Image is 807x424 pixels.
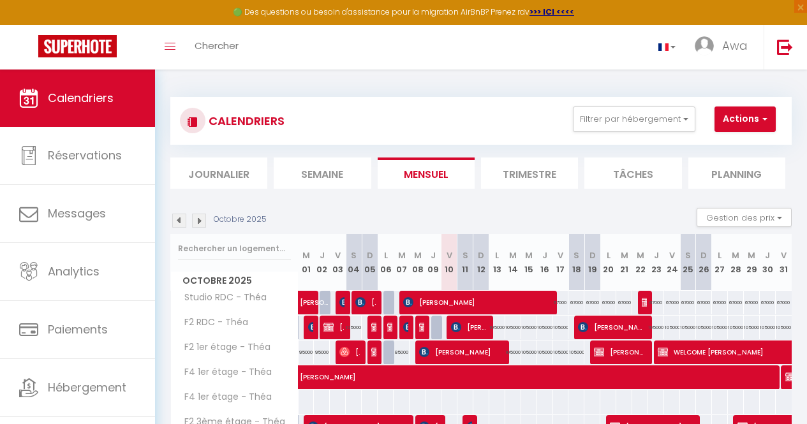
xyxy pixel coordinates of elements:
abbr: J [765,249,770,261]
span: [PERSON_NAME] [419,340,501,364]
abbr: J [654,249,659,261]
abbr: L [718,249,722,261]
span: [PERSON_NAME] [339,290,344,314]
th: 26 [696,234,712,291]
input: Rechercher un logement... [178,237,291,260]
span: [PERSON_NAME] [594,340,645,364]
th: 07 [394,234,410,291]
li: Tâches [584,157,681,189]
li: Mensuel [378,157,475,189]
img: logout [777,39,793,55]
div: 105000 [568,340,584,364]
abbr: V [335,249,341,261]
span: [PERSON_NAME] [371,340,376,364]
div: 105000 [648,316,664,339]
span: Awa [722,38,748,54]
th: 11 [457,234,473,291]
p: Octobre 2025 [214,214,267,226]
th: 24 [664,234,680,291]
span: [PERSON_NAME] [419,315,424,339]
strong: >>> ICI <<<< [529,6,574,17]
button: Gestion des prix [697,208,792,227]
th: 06 [378,234,394,291]
div: 105000 [505,340,521,364]
span: [PERSON_NAME] [403,290,546,314]
abbr: L [607,249,611,261]
span: [PERSON_NAME] [308,315,313,339]
span: F4 1er étage - Théa [173,390,275,404]
button: Actions [714,106,776,132]
a: Chercher [185,25,248,69]
div: 67000 [728,291,744,314]
div: 67000 [648,291,664,314]
a: [PERSON_NAME] [293,291,309,315]
th: 21 [616,234,632,291]
abbr: V [781,249,787,261]
abbr: J [320,249,325,261]
abbr: L [495,249,499,261]
th: 04 [346,234,362,291]
div: 105000 [664,316,680,339]
span: [PERSON_NAME] [355,290,376,314]
abbr: D [589,249,596,261]
div: 105000 [760,316,776,339]
h3: CALENDRIERS [205,106,285,135]
th: 20 [600,234,616,291]
div: 105000 [505,316,521,339]
li: Trimestre [481,157,578,189]
span: Studio RDC - Théa [173,291,270,305]
div: 67000 [600,291,616,314]
div: 105000 [553,316,569,339]
th: 22 [632,234,648,291]
li: Journalier [170,157,267,189]
th: 25 [680,234,696,291]
div: 67000 [568,291,584,314]
div: 95000 [299,340,315,364]
th: 29 [744,234,760,291]
div: 105000 [489,316,505,339]
div: 105000 [521,316,537,339]
abbr: M [637,249,644,261]
span: Calendriers [48,90,114,106]
abbr: D [367,249,373,261]
div: 105000 [346,316,362,339]
th: 02 [314,234,330,291]
div: 67000 [776,291,792,314]
th: 17 [553,234,569,291]
abbr: M [748,249,755,261]
span: Paiements [48,321,108,337]
span: Réservations [48,147,122,163]
th: 08 [410,234,426,291]
div: 67000 [553,291,569,314]
div: 67000 [744,291,760,314]
div: 67000 [760,291,776,314]
span: [PERSON_NAME] [PERSON_NAME] [371,315,376,339]
abbr: J [542,249,547,261]
abbr: S [685,249,691,261]
div: 105000 [728,316,744,339]
th: 16 [537,234,553,291]
li: Semaine [274,157,371,189]
div: 67000 [664,291,680,314]
span: F2 1er étage - Théa [173,340,274,355]
div: 67000 [616,291,632,314]
abbr: M [414,249,422,261]
abbr: M [509,249,517,261]
span: Messages [48,205,106,221]
span: F4 1er étage - Théa [173,365,275,379]
div: 105000 [553,340,569,364]
abbr: S [351,249,357,261]
th: 10 [441,234,457,291]
div: 105000 [537,340,553,364]
span: [PERSON_NAME] [PERSON_NAME] [451,315,487,339]
th: 01 [299,234,315,291]
th: 30 [760,234,776,291]
div: 67000 [584,291,600,314]
abbr: L [384,249,388,261]
span: [PERSON_NAME] [339,340,360,364]
th: 19 [584,234,600,291]
abbr: M [732,249,739,261]
abbr: M [525,249,533,261]
th: 09 [426,234,441,291]
div: 67000 [712,291,728,314]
